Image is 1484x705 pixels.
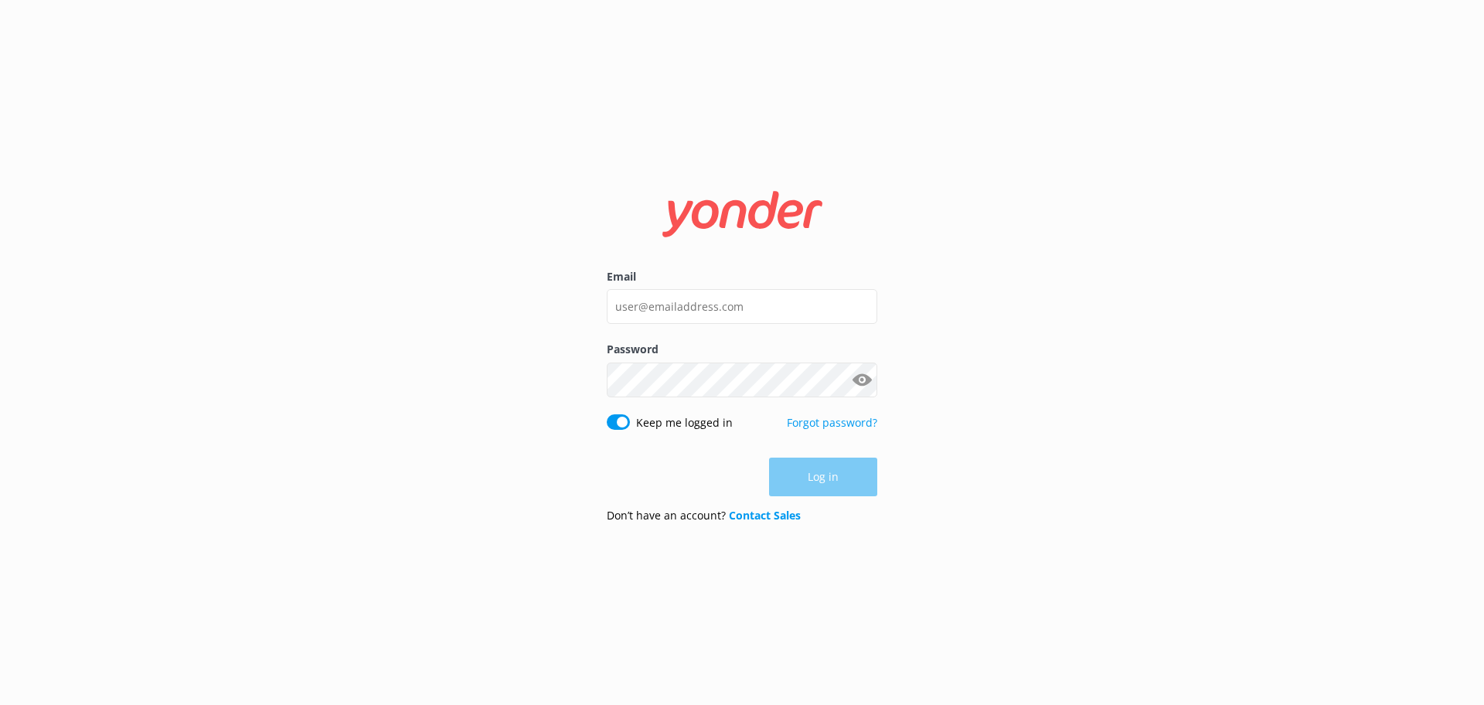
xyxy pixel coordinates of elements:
[729,508,801,523] a: Contact Sales
[607,341,877,358] label: Password
[846,364,877,395] button: Show password
[607,507,801,524] p: Don’t have an account?
[607,289,877,324] input: user@emailaddress.com
[636,414,733,431] label: Keep me logged in
[787,415,877,430] a: Forgot password?
[607,268,877,285] label: Email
